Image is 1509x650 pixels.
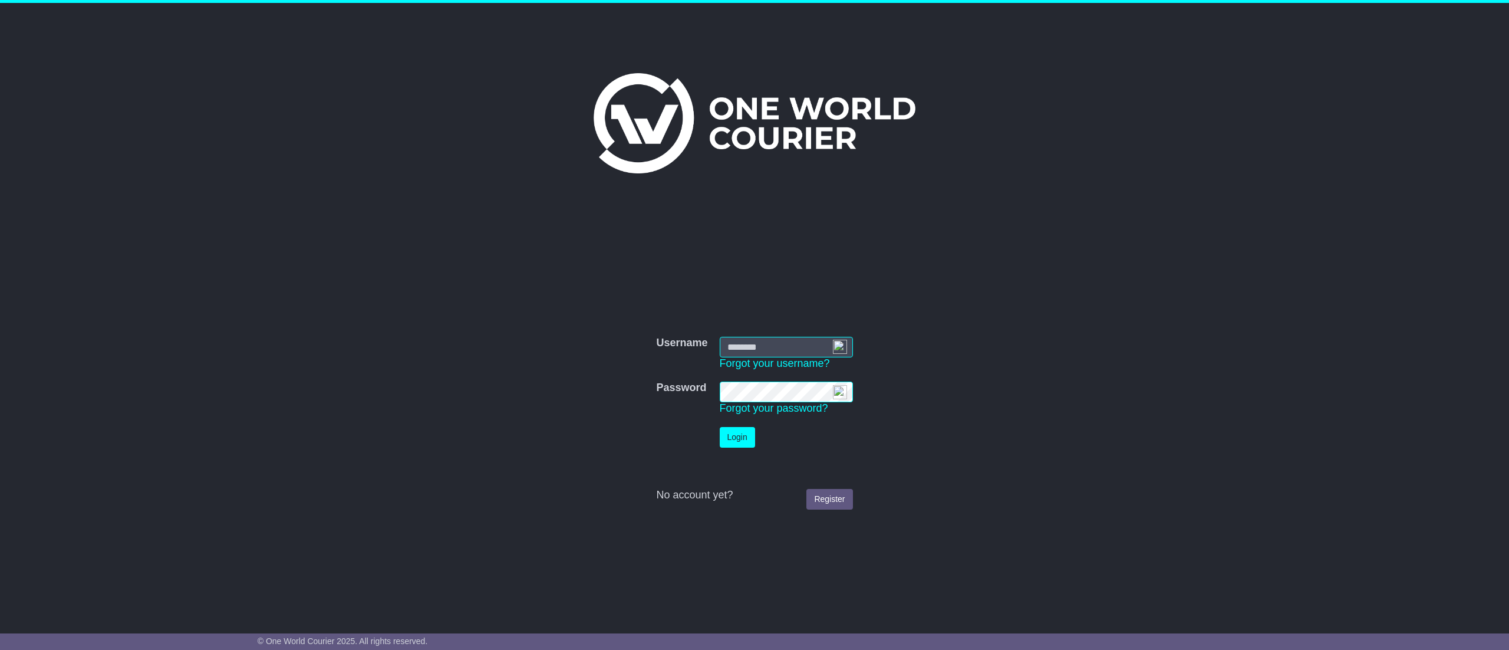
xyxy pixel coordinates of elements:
[258,636,428,646] span: © One World Courier 2025. All rights reserved.
[833,385,847,399] img: npw-badge-icon-locked.svg
[833,340,847,354] img: npw-badge-icon-locked.svg
[656,489,852,502] div: No account yet?
[656,337,707,350] label: Username
[720,427,755,448] button: Login
[720,402,828,414] a: Forgot your password?
[594,73,915,173] img: One World
[656,382,706,395] label: Password
[720,357,830,369] a: Forgot your username?
[806,489,852,510] a: Register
